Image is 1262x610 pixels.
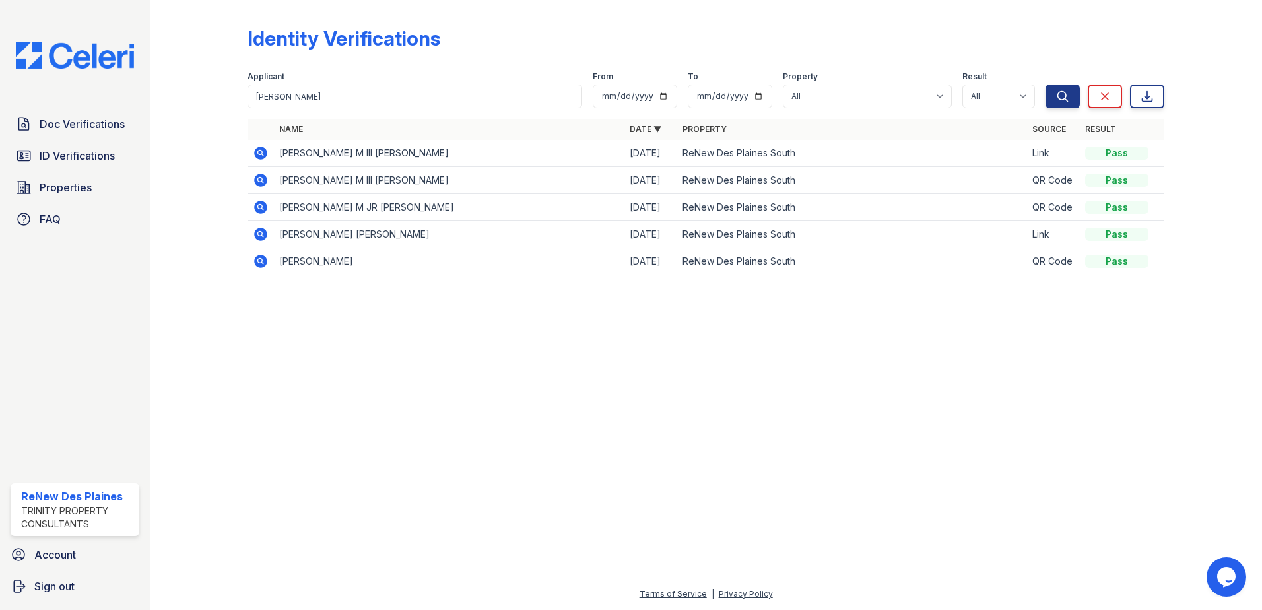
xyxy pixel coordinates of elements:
a: Properties [11,174,139,201]
td: QR Code [1027,167,1080,194]
div: Pass [1085,147,1148,160]
td: [PERSON_NAME] [274,248,624,275]
a: ID Verifications [11,143,139,169]
div: Pass [1085,174,1148,187]
label: Applicant [248,71,284,82]
a: Result [1085,124,1116,134]
a: Source [1032,124,1066,134]
a: Property [682,124,727,134]
td: [PERSON_NAME] M JR [PERSON_NAME] [274,194,624,221]
td: ReNew Des Plaines South [677,140,1028,167]
div: | [712,589,714,599]
div: Pass [1085,228,1148,241]
div: Identity Verifications [248,26,440,50]
td: QR Code [1027,248,1080,275]
td: Link [1027,221,1080,248]
div: ReNew Des Plaines [21,489,134,504]
td: [PERSON_NAME] M III [PERSON_NAME] [274,140,624,167]
td: [DATE] [624,248,677,275]
td: [PERSON_NAME] [PERSON_NAME] [274,221,624,248]
td: [DATE] [624,167,677,194]
td: Link [1027,140,1080,167]
label: To [688,71,698,82]
span: Account [34,547,76,562]
div: Pass [1085,255,1148,268]
td: [PERSON_NAME] M III [PERSON_NAME] [274,167,624,194]
a: Sign out [5,573,145,599]
td: ReNew Des Plaines South [677,167,1028,194]
span: FAQ [40,211,61,227]
a: Terms of Service [640,589,707,599]
label: From [593,71,613,82]
label: Result [962,71,987,82]
td: ReNew Des Plaines South [677,221,1028,248]
span: ID Verifications [40,148,115,164]
input: Search by name or phone number [248,85,582,108]
td: QR Code [1027,194,1080,221]
a: FAQ [11,206,139,232]
td: [DATE] [624,221,677,248]
td: ReNew Des Plaines South [677,248,1028,275]
div: Pass [1085,201,1148,214]
iframe: chat widget [1207,557,1249,597]
img: CE_Logo_Blue-a8612792a0a2168367f1c8372b55b34899dd931a85d93a1a3d3e32e68fde9ad4.png [5,42,145,69]
div: Trinity Property Consultants [21,504,134,531]
a: Account [5,541,145,568]
a: Name [279,124,303,134]
span: Properties [40,180,92,195]
label: Property [783,71,818,82]
a: Doc Verifications [11,111,139,137]
a: Date ▼ [630,124,661,134]
span: Doc Verifications [40,116,125,132]
td: [DATE] [624,140,677,167]
a: Privacy Policy [719,589,773,599]
td: [DATE] [624,194,677,221]
td: ReNew Des Plaines South [677,194,1028,221]
span: Sign out [34,578,75,594]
